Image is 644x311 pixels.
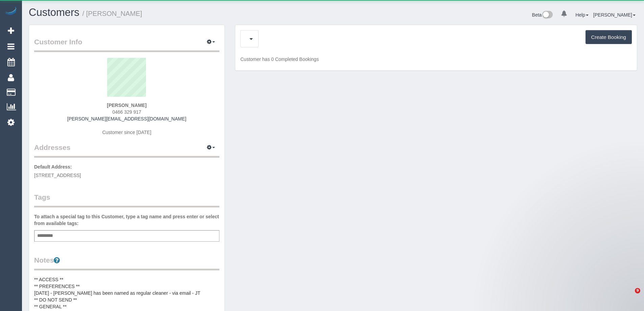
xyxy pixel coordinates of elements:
[34,213,219,227] label: To attach a special tag to this Customer, type a tag name and press enter or select from availabl...
[34,37,219,52] legend: Customer Info
[34,192,219,207] legend: Tags
[621,288,637,304] iframe: Intercom live chat
[82,10,142,17] small: / [PERSON_NAME]
[67,116,186,121] a: [PERSON_NAME][EMAIL_ADDRESS][DOMAIN_NAME]
[575,12,589,18] a: Help
[29,6,79,18] a: Customers
[635,288,640,293] span: 9
[34,163,72,170] label: Default Address:
[4,7,18,16] img: Automaid Logo
[34,173,81,178] span: [STREET_ADDRESS]
[102,130,151,135] span: Customer since [DATE]
[107,103,146,108] strong: [PERSON_NAME]
[34,255,219,270] legend: Notes
[240,56,632,63] p: Customer has 0 Completed Bookings
[112,109,141,115] span: 0466 329 917
[532,12,553,18] a: Beta
[586,30,632,44] button: Create Booking
[593,12,636,18] a: [PERSON_NAME]
[542,11,553,20] img: New interface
